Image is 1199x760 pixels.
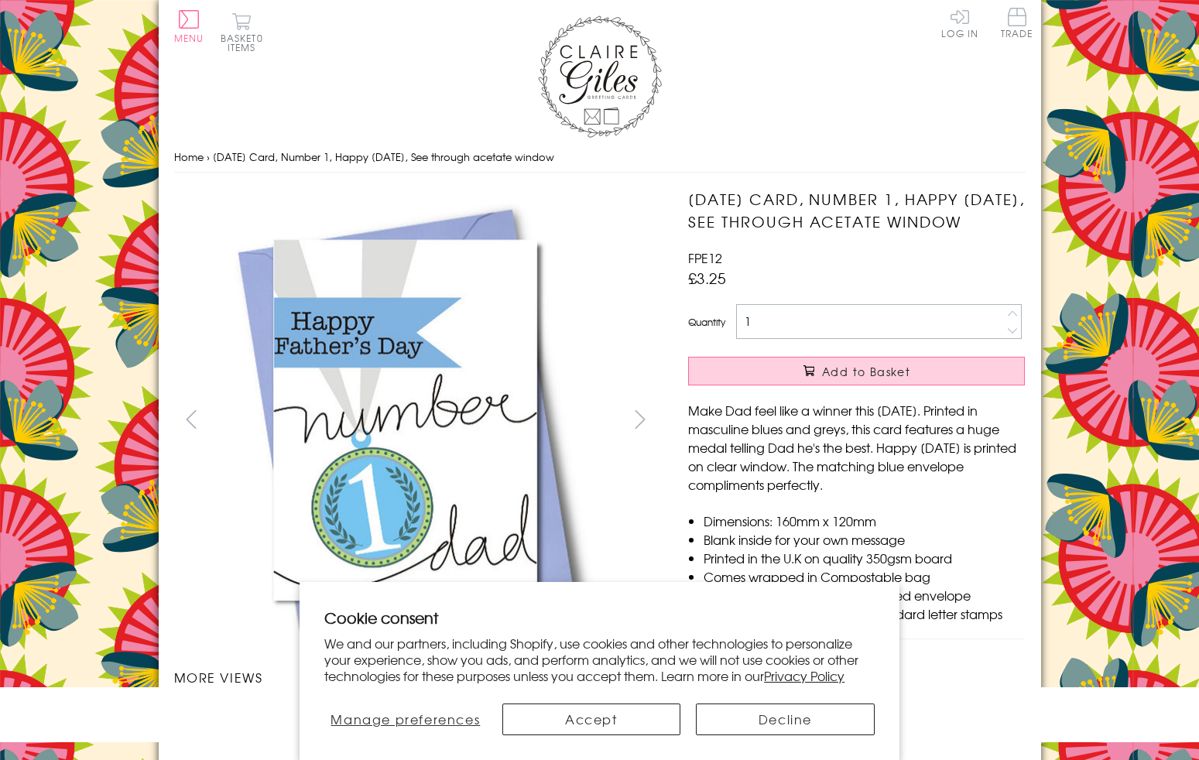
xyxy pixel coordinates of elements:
[174,10,204,43] button: Menu
[221,12,263,52] button: Basket0 items
[704,567,1025,586] li: Comes wrapped in Compostable bag
[688,357,1025,385] button: Add to Basket
[174,149,204,164] a: Home
[704,512,1025,530] li: Dimensions: 160mm x 120mm
[228,31,263,54] span: 0 items
[688,315,725,329] label: Quantity
[1001,8,1033,41] a: Trade
[1001,8,1033,38] span: Trade
[173,188,638,652] img: Father's Day Card, Number 1, Happy Father's Day, See through acetate window
[174,31,204,45] span: Menu
[502,704,681,735] button: Accept
[688,401,1025,494] p: Make Dad feel like a winner this [DATE]. Printed in masculine blues and greys, this card features...
[688,267,726,289] span: £3.25
[704,530,1025,549] li: Blank inside for your own message
[622,402,657,436] button: next
[822,364,910,379] span: Add to Basket
[331,710,480,728] span: Manage preferences
[213,149,554,164] span: [DATE] Card, Number 1, Happy [DATE], See through acetate window
[704,549,1025,567] li: Printed in the U.K on quality 350gsm board
[324,704,486,735] button: Manage preferences
[688,248,722,267] span: FPE12
[688,188,1025,233] h1: [DATE] Card, Number 1, Happy [DATE], See through acetate window
[174,668,658,686] h3: More views
[764,666,844,685] a: Privacy Policy
[941,8,978,38] a: Log In
[657,188,1122,652] img: Father's Day Card, Number 1, Happy Father's Day, See through acetate window
[207,149,210,164] span: ›
[324,607,875,628] h2: Cookie consent
[174,402,209,436] button: prev
[538,15,662,138] img: Claire Giles Greetings Cards
[174,142,1026,173] nav: breadcrumbs
[324,635,875,683] p: We and our partners, including Shopify, use cookies and other technologies to personalize your ex...
[696,704,875,735] button: Decline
